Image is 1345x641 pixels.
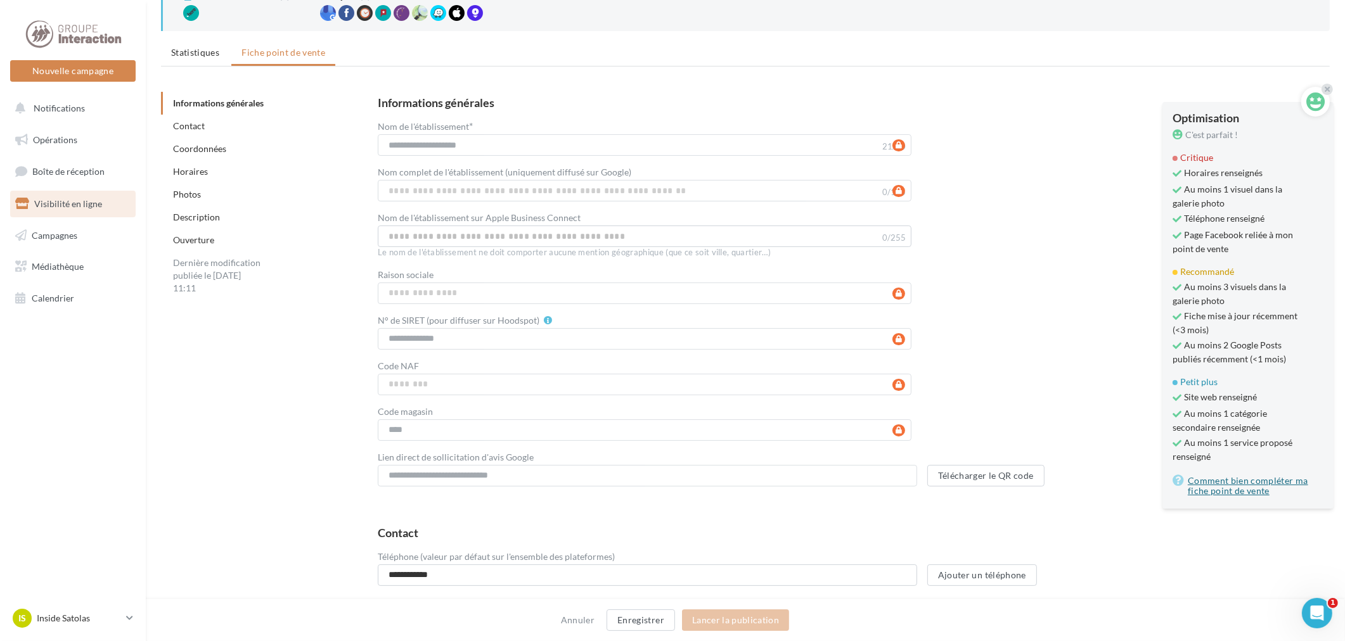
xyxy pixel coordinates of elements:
span: Opérations [33,134,77,145]
span: Statistiques [171,47,219,58]
span: Au moins 2 Google Posts publiés récemment (<1 mois) [1173,339,1301,365]
span: IS [18,612,26,625]
div: Optimisation [1173,112,1323,124]
a: Campagnes [8,222,138,249]
span: 1 [1328,598,1338,608]
label: Code NAF [378,362,419,371]
label: Nom complet de l'établissement (uniquement diffusé sur Google) [378,168,631,177]
span: Au moins 1 service proposé renseigné [1173,436,1301,463]
p: Inside Satolas [37,612,121,625]
span: Téléphone renseigné [1173,212,1301,226]
label: Raison sociale [378,270,434,279]
a: Coordonnées [173,143,226,154]
button: Enregistrer [607,609,675,631]
div: Contact [378,527,418,538]
a: Photos [173,189,201,200]
span: Horaires renseignés [1173,167,1301,181]
a: Médiathèque [8,253,138,280]
a: Page Facebook reliée à mon point de vente [1173,229,1293,254]
label: Lien direct de sollicitation d'avis Google [378,453,534,462]
label: 0/125 [883,188,906,196]
iframe: Intercom live chat [1302,598,1332,628]
label: 0/255 [883,234,906,242]
span: Fiche mise à jour récemment (<3 mois) [1173,310,1301,336]
span: Site web renseigné [1173,391,1301,405]
button: Télécharger le QR code [927,465,1045,486]
span: Calendrier [32,293,74,303]
span: Boîte de réception [32,166,105,177]
button: Lancer la publication [682,609,789,631]
div: Le nom de l'établissement ne doit comporter aucune mention géographique (que ce soit ville, quart... [378,247,911,258]
label: Nom de l'établissement sur Apple Business Connect [378,213,581,222]
label: 21/50 [883,143,906,151]
a: Horaires [173,166,208,177]
label: Code magasin [378,407,433,416]
a: Description [173,212,220,222]
span: Campagnes [32,229,77,240]
button: Notifications [8,95,133,122]
div: Petit plus [1173,376,1323,388]
button: Nouvelle campagne [10,60,136,82]
div: Informations générales [378,97,494,108]
label: N° de SIRET (pour diffuser sur Hoodspot) [378,316,539,325]
button: Ajouter un téléphone [927,564,1037,586]
div: Critique [1173,151,1323,164]
span: Médiathèque [32,261,84,272]
a: Visibilité en ligne [8,191,138,217]
label: Téléphone (valeur par défaut sur l'ensemble des plateformes) [378,552,615,561]
a: Contact [173,120,205,131]
div: Dernière modification publiée le [DATE] 11:11 [161,251,275,300]
a: Calendrier [8,285,138,312]
span: Visibilité en ligne [34,198,102,209]
label: Email [378,598,400,607]
a: Informations générales [173,98,264,108]
a: Ouverture [173,234,214,245]
div: C'est parfait ! [1173,129,1323,141]
span: Au moins 1 catégorie secondaire renseignée [1173,407,1301,434]
label: Nom de l'établissement [378,121,473,131]
div: Recommandé [1173,265,1323,278]
span: Au moins 1 visuel dans la galerie photo [1173,183,1301,210]
button: Annuler [556,612,600,628]
a: Boîte de réception [8,158,138,185]
a: IS Inside Satolas [10,606,136,630]
span: Au moins 3 visuels dans la galerie photo [1173,281,1301,307]
a: Opérations [8,127,138,153]
span: Notifications [34,103,85,113]
a: Comment bien compléter ma fiche point de vente [1173,473,1323,498]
